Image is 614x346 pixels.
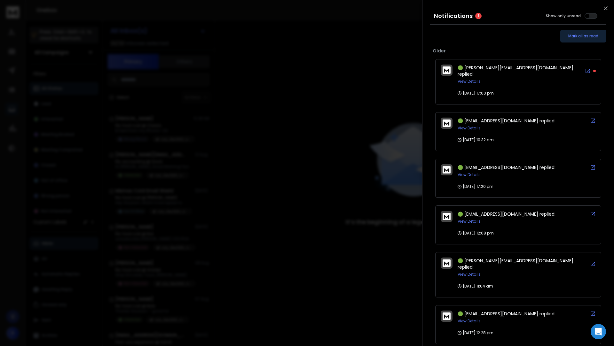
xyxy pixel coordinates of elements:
[458,319,481,324] button: View Details
[458,330,493,335] p: [DATE] 12:28 pm
[458,311,555,317] span: 🟢 [EMAIL_ADDRESS][DOMAIN_NAME] replied:
[443,66,451,74] img: logo
[458,91,494,96] p: [DATE] 17:00 pm
[458,184,493,189] p: [DATE] 17:20 pm
[443,259,451,267] img: logo
[443,119,451,127] img: logo
[434,12,473,20] h3: Notifications
[458,272,481,277] button: View Details
[568,34,598,39] span: Mark all as read
[458,65,573,77] span: 🟢 [PERSON_NAME][EMAIL_ADDRESS][DOMAIN_NAME] replied:
[458,172,481,177] button: View Details
[443,166,451,173] img: logo
[443,213,451,220] img: logo
[458,231,494,236] p: [DATE] 12:08 pm
[546,13,581,19] label: Show only unread
[458,137,494,142] p: [DATE] 10:32 am
[458,126,481,131] button: View Details
[458,258,573,270] span: 🟢 [PERSON_NAME][EMAIL_ADDRESS][DOMAIN_NAME] replied:
[458,211,555,217] span: 🟢 [EMAIL_ADDRESS][DOMAIN_NAME] replied:
[458,79,481,84] button: View Details
[458,219,481,224] button: View Details
[458,118,555,124] span: 🟢 [EMAIL_ADDRESS][DOMAIN_NAME] replied:
[591,324,606,339] div: Open Intercom Messenger
[433,48,604,54] p: Older
[560,30,606,42] button: Mark all as read
[443,312,451,320] img: logo
[458,284,493,289] p: [DATE] 11:04 am
[458,164,555,171] span: 🟢 [EMAIL_ADDRESS][DOMAIN_NAME] replied:
[475,13,482,19] span: 1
